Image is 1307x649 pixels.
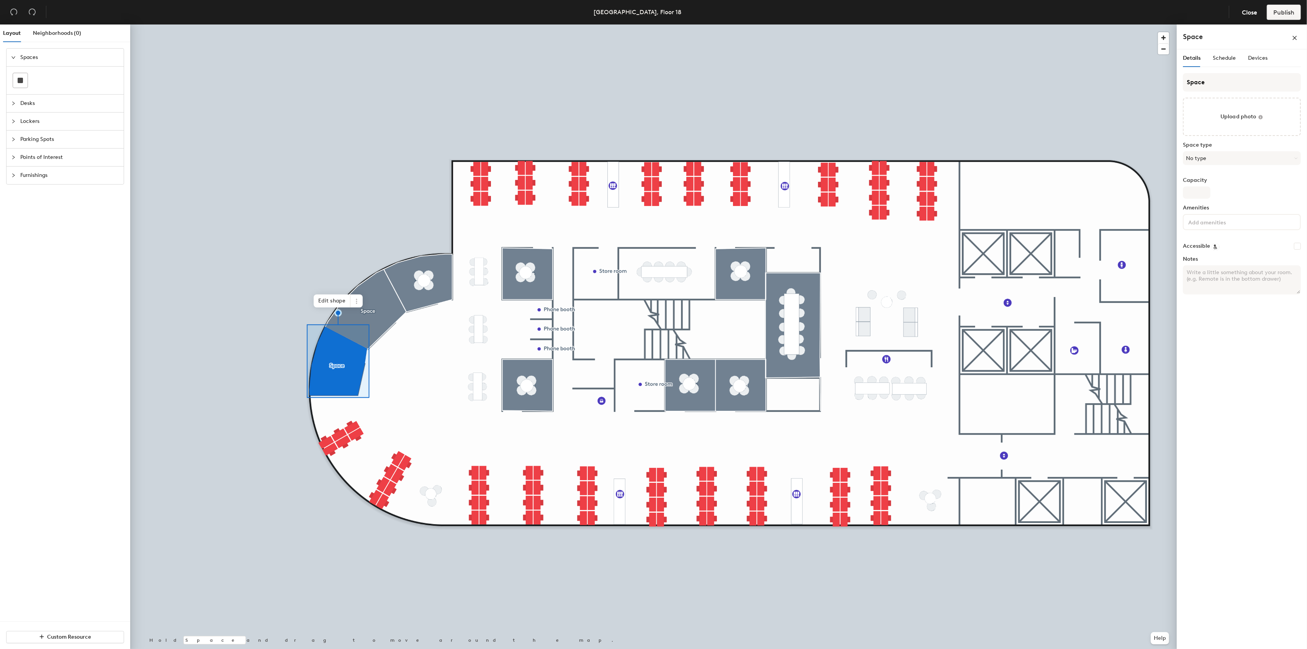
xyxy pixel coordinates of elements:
[6,5,21,20] button: Undo (⌘ + Z)
[314,294,350,307] span: Edit shape
[11,55,16,60] span: expanded
[1267,5,1301,20] button: Publish
[20,131,119,148] span: Parking Spots
[1183,55,1201,61] span: Details
[1292,35,1297,41] span: close
[33,30,81,36] span: Neighborhoods (0)
[1183,177,1301,183] label: Capacity
[1183,256,1301,262] label: Notes
[1187,217,1256,226] input: Add amenities
[10,8,18,16] span: undo
[1242,9,1257,16] span: Close
[1183,32,1203,42] h4: Space
[25,5,40,20] button: Redo (⌘ + ⇧ + Z)
[1183,142,1301,148] label: Space type
[1235,5,1264,20] button: Close
[3,30,21,36] span: Layout
[1183,151,1301,165] button: No type
[1151,632,1169,644] button: Help
[11,173,16,178] span: collapsed
[1183,205,1301,211] label: Amenities
[11,155,16,160] span: collapsed
[47,634,92,640] span: Custom Resource
[11,101,16,106] span: collapsed
[20,95,119,112] span: Desks
[11,137,16,142] span: collapsed
[11,119,16,124] span: collapsed
[1213,55,1236,61] span: Schedule
[20,149,119,166] span: Points of Interest
[594,7,682,17] div: [GEOGRAPHIC_DATA], Floor 18
[20,113,119,130] span: Lockers
[6,631,124,643] button: Custom Resource
[20,167,119,184] span: Furnishings
[1183,243,1210,249] label: Accessible
[1248,55,1268,61] span: Devices
[1183,98,1301,136] button: Upload photo
[20,49,119,66] span: Spaces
